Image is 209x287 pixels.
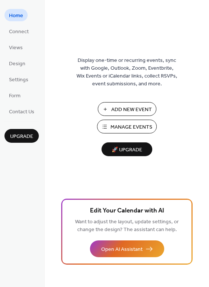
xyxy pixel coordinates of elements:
[9,92,21,100] span: Form
[90,206,164,216] span: Edit Your Calendar with AI
[9,12,23,20] span: Home
[4,89,25,101] a: Form
[101,246,143,253] span: Open AI Assistant
[98,102,156,116] button: Add New Event
[9,60,25,68] span: Design
[4,105,39,117] a: Contact Us
[110,123,152,131] span: Manage Events
[9,76,28,84] span: Settings
[9,44,23,52] span: Views
[9,28,29,36] span: Connect
[4,73,33,85] a: Settings
[10,133,33,141] span: Upgrade
[111,106,152,114] span: Add New Event
[9,108,34,116] span: Contact Us
[4,57,30,69] a: Design
[102,142,152,156] button: 🚀 Upgrade
[106,145,148,155] span: 🚀 Upgrade
[97,120,157,133] button: Manage Events
[4,41,27,53] a: Views
[4,25,33,37] a: Connect
[77,57,177,88] span: Display one-time or recurring events, sync with Google, Outlook, Zoom, Eventbrite, Wix Events or ...
[75,217,179,235] span: Want to adjust the layout, update settings, or change the design? The assistant can help.
[90,240,164,257] button: Open AI Assistant
[4,9,28,21] a: Home
[4,129,39,143] button: Upgrade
